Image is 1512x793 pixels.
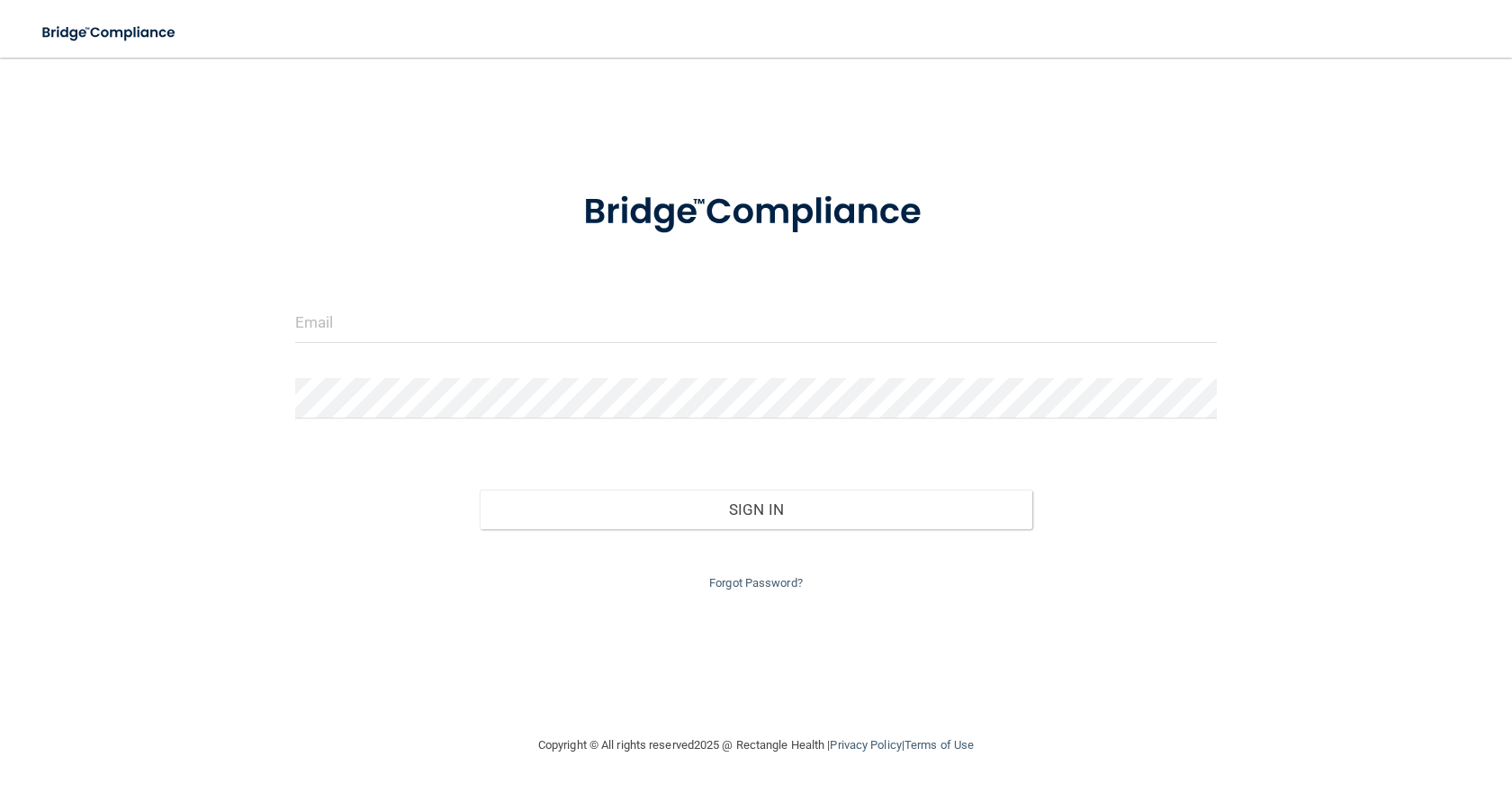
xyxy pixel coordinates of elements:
[709,576,803,590] a: Forgot Password?
[1201,665,1490,737] iframe: Drift Widget Chat Controller
[480,490,1032,529] button: Sign In
[830,738,901,752] a: Privacy Policy
[295,302,1217,343] input: Email
[904,738,974,752] a: Terms of Use
[27,14,193,51] img: bridge_compliance_login_screen.278c3ca4.svg
[427,716,1084,774] div: Copyright © All rights reserved 2025 @ Rectangle Health | |
[546,166,966,259] img: bridge_compliance_login_screen.278c3ca4.svg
